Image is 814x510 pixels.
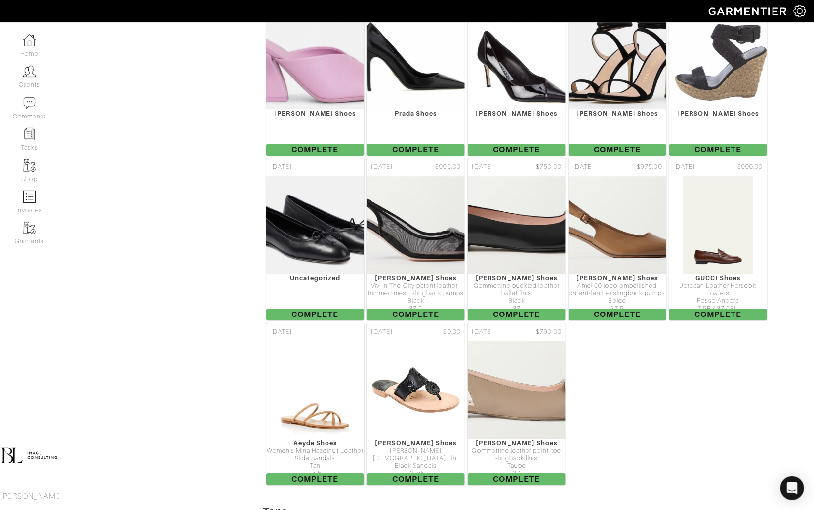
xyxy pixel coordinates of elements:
span: Complete [669,144,767,156]
img: tcE9ezPqsVpiu1vsmxCsoST7 [322,176,510,275]
img: comment-icon-a0a6a9ef722e966f86d9cbdc48e553b5cf19dbc54f86b18d962a5391bc8f6eb6.png [23,97,36,109]
span: $790.00 [536,327,562,337]
span: [DATE] [472,162,493,172]
span: Complete [266,144,364,156]
img: dashboard-icon-dbcd8f5a0b271acd01030246c82b418ddd0df26cd7fceb0bd07c9910d44c42f6.png [23,34,36,46]
a: [DATE] $790.00 [PERSON_NAME] Shoes Gommettine leather point-toe slingback flats Taupe 37 Complete [466,322,567,487]
span: [DATE] [371,162,393,172]
span: Complete [367,309,465,320]
span: Complete [569,144,666,156]
span: [DATE] [270,162,292,172]
img: CCnD6rbXh38natZHSK9qZ3NX [350,11,481,110]
span: Complete [468,473,566,485]
span: [DATE] [673,162,695,172]
span: Complete [569,309,666,320]
div: [PERSON_NAME] Shoes [367,275,465,282]
div: Gommettine leather point-toe slingback flats [468,447,566,463]
div: Tan [266,462,364,470]
div: [PERSON_NAME] [DEMOGRAPHIC_DATA] Flat Black Sandals [367,447,465,470]
div: 27.5 [266,470,364,477]
div: [PERSON_NAME] Shoes [569,275,666,282]
div: Open Intercom Messenger [780,476,804,500]
div: [PERSON_NAME] Shoes [266,110,364,117]
a: [DATE] $750.00 [PERSON_NAME] Shoes Gommettine buckled leather ballet flats Black 37 Complete [466,157,567,322]
div: [PERSON_NAME] Shoes [468,110,566,117]
img: gear-icon-white-bd11855cb880d31180b6d7d6211b90ccbf57a29d726f0c71d8c61bd08dd39cc2.png [794,5,806,17]
div: 7.5B / 37.5EU [669,305,767,313]
img: T7KgpRSdghrDwL2DdxEjWzUp [395,341,639,439]
span: Complete [468,309,566,320]
img: VUfMJ3hVFheoETArFBE6NVq2 [683,176,753,275]
img: Xyz9BQemcyrazY4bnXZqacPj [402,176,631,275]
span: [DATE] [371,327,393,337]
div: Jordaan Leather Horsebit Loafers [669,282,767,298]
div: Black [468,297,566,305]
span: [DATE] [572,162,594,172]
span: Complete [367,473,465,485]
div: [PERSON_NAME] Shoes [468,439,566,447]
div: Aeyde Shoes [266,439,364,447]
span: Complete [266,473,364,485]
span: $750.00 [536,162,562,172]
span: $975.00 [637,162,662,172]
img: garmentier-logo-header-white-b43fb05a5012e4ada735d5af1a66efaba907eab6374d6393d1fbf88cb4ef424d.png [704,2,794,20]
img: reminder-icon-8004d30b9f0a5d33ae49ab947aed9ed385cf756f9e5892f1edd6e32f2345188e.png [23,128,36,140]
img: XpQLC5kN1z8WaMRkujQ4hLED [666,11,770,110]
div: Gommettine buckled leather ballet flats [468,282,566,298]
div: [PERSON_NAME] Shoes [669,110,767,117]
span: Complete [266,309,364,320]
div: 37 [468,305,566,313]
img: A3CoTmMvgcJNKM4gsBx9fHZT [529,176,706,275]
img: garments-icon-b7da505a4dc4fd61783c78ac3ca0ef83fa9d6f193b1c9dc38574b1d14d53ca28.png [23,222,36,234]
div: 37 [468,470,566,477]
span: [DATE] [270,327,292,337]
a: [DATE] $0.00 [PERSON_NAME] Shoes [PERSON_NAME] [DEMOGRAPHIC_DATA] Flat Black Sandals Black 7.5 Co... [366,322,466,487]
div: Prada Shoes [367,110,465,117]
img: ye54yxH8SbSk1wLtFNFrz3uy [551,11,683,110]
img: orders-icon-0abe47150d42831381b5fb84f609e132dff9fe21cb692f30cb5eec754e2cba89.png [23,191,36,203]
img: mHY7EeFNYnN765LnJtVFr1n6 [218,11,412,110]
span: Complete [669,309,767,320]
div: Women's Mina Hazelnut Leather Slide Sandals [266,447,364,463]
div: Beige [569,297,666,305]
span: $990.00 [738,162,763,172]
img: garments-icon-b7da505a4dc4fd61783c78ac3ca0ef83fa9d6f193b1c9dc38574b1d14d53ca28.png [23,159,36,172]
div: [PERSON_NAME] Shoes [367,439,465,447]
img: QV8Y63QqYq5WiWsZkZm3mY7u [447,11,586,110]
div: [PERSON_NAME] Shoes [569,110,666,117]
a: [DATE] $990.00 GUCCI Shoes Jordaan Leather Horsebit Loafers Rosso Ancora 7.5B / 37.5EU Complete [668,157,769,322]
img: AM63SYYSDvunKdZKz8GgeRe6 [366,341,465,439]
div: Uncategorized [266,275,364,282]
span: $995.00 [436,162,461,172]
a: [DATE] $995.00 [PERSON_NAME] Shoes Viv' In The City patent leather-trimmed mesh slingback pumps B... [366,157,466,322]
div: [PERSON_NAME] Shoes [468,275,566,282]
a: [DATE] Aeyde Shoes Women's Mina Hazelnut Leather Slide Sandals Tan 27.5 Complete [265,322,366,487]
div: 37.5 [569,305,666,313]
span: $0.00 [444,327,461,337]
span: Complete [367,144,465,156]
span: [DATE] [472,327,493,337]
div: Taupe [468,462,566,470]
img: qgCtNE6bURZrhoTdehyWtrdd [244,176,386,275]
div: GUCCI Shoes [669,275,767,282]
div: Rosso Ancora [669,297,767,305]
div: 37.5 [367,305,465,313]
div: Viv' In The City patent leather-trimmed mesh slingback pumps [367,282,465,298]
img: clients-icon-6bae9207a08558b7cb47a8932f037763ab4055f8c8b6bfacd5dc20c3e0201464.png [23,65,36,78]
div: Black [367,297,465,305]
div: Black [367,470,465,477]
a: [DATE] $975.00 [PERSON_NAME] Shoes Amel 50 logo-embellished patent-leather slingback pumps Beige ... [567,157,668,322]
div: Amel 50 logo-embellished patent-leather slingback pumps [569,282,666,298]
img: YsnNpKuNNCtCJbqv1BJGT6PR [276,341,355,439]
span: Complete [468,144,566,156]
a: [DATE] Uncategorized Complete [265,157,366,322]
